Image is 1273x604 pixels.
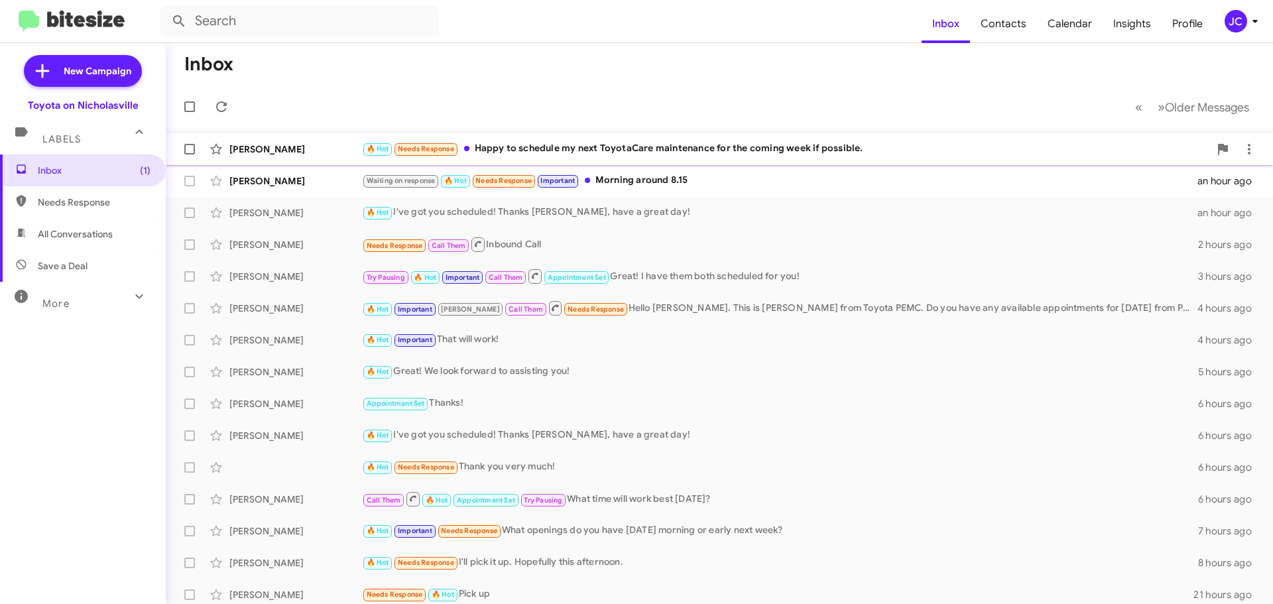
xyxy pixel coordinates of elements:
[229,429,362,442] div: [PERSON_NAME]
[362,173,1197,188] div: Morning around 8.15
[229,397,362,410] div: [PERSON_NAME]
[24,55,142,87] a: New Campaign
[444,176,467,185] span: 🔥 Hot
[367,145,389,153] span: 🔥 Hot
[362,364,1198,379] div: Great! We look forward to assisting you!
[38,227,113,241] span: All Conversations
[1198,461,1262,474] div: 6 hours ago
[398,463,454,471] span: Needs Response
[362,459,1198,475] div: Thank you very much!
[1198,429,1262,442] div: 6 hours ago
[475,176,532,185] span: Needs Response
[1213,10,1258,32] button: JC
[1198,365,1262,379] div: 5 hours ago
[367,335,389,344] span: 🔥 Hot
[426,496,448,505] span: 🔥 Hot
[1193,588,1262,601] div: 21 hours ago
[1197,174,1262,188] div: an hour ago
[1198,493,1262,506] div: 6 hours ago
[1198,397,1262,410] div: 6 hours ago
[1103,5,1162,43] a: Insights
[1158,99,1165,115] span: »
[42,298,70,310] span: More
[432,590,454,599] span: 🔥 Hot
[140,164,151,177] span: (1)
[446,273,480,282] span: Important
[441,305,500,314] span: [PERSON_NAME]
[362,587,1193,602] div: Pick up
[1128,93,1257,121] nav: Page navigation example
[1198,270,1262,283] div: 3 hours ago
[229,143,362,156] div: [PERSON_NAME]
[367,496,401,505] span: Call Them
[38,196,151,209] span: Needs Response
[362,141,1209,156] div: Happy to schedule my next ToyotaCare maintenance for the coming week if possible.
[229,333,362,347] div: [PERSON_NAME]
[229,556,362,570] div: [PERSON_NAME]
[362,205,1197,220] div: I've got you scheduled! Thanks [PERSON_NAME], have a great day!
[362,332,1197,347] div: That will work!
[540,176,575,185] span: Important
[160,5,439,37] input: Search
[1150,93,1257,121] button: Next
[367,526,389,535] span: 🔥 Hot
[414,273,436,282] span: 🔥 Hot
[1198,238,1262,251] div: 2 hours ago
[229,206,362,219] div: [PERSON_NAME]
[367,208,389,217] span: 🔥 Hot
[398,145,454,153] span: Needs Response
[367,590,423,599] span: Needs Response
[367,367,389,376] span: 🔥 Hot
[1197,302,1262,315] div: 4 hours ago
[229,588,362,601] div: [PERSON_NAME]
[229,524,362,538] div: [PERSON_NAME]
[42,133,81,145] span: Labels
[229,270,362,283] div: [PERSON_NAME]
[38,259,88,272] span: Save a Deal
[568,305,624,314] span: Needs Response
[970,5,1037,43] a: Contacts
[367,176,436,185] span: Waiting on response
[1197,206,1262,219] div: an hour ago
[229,493,362,506] div: [PERSON_NAME]
[1198,556,1262,570] div: 8 hours ago
[398,335,432,344] span: Important
[1135,99,1142,115] span: «
[367,463,389,471] span: 🔥 Hot
[229,238,362,251] div: [PERSON_NAME]
[509,305,543,314] span: Call Them
[229,365,362,379] div: [PERSON_NAME]
[398,558,454,567] span: Needs Response
[524,496,562,505] span: Try Pausing
[1165,100,1249,115] span: Older Messages
[229,302,362,315] div: [PERSON_NAME]
[184,54,233,75] h1: Inbox
[1162,5,1213,43] a: Profile
[922,5,970,43] a: Inbox
[367,399,425,408] span: Appointment Set
[362,523,1198,538] div: What openings do you have [DATE] morning or early next week?
[1127,93,1150,121] button: Previous
[1198,524,1262,538] div: 7 hours ago
[548,273,606,282] span: Appointment Set
[64,64,131,78] span: New Campaign
[38,164,151,177] span: Inbox
[1197,333,1262,347] div: 4 hours ago
[362,491,1198,507] div: What time will work best [DATE]?
[457,496,515,505] span: Appointment Set
[1037,5,1103,43] a: Calendar
[362,396,1198,411] div: Thanks!
[489,273,523,282] span: Call Them
[367,431,389,440] span: 🔥 Hot
[362,236,1198,253] div: Inbound Call
[367,273,405,282] span: Try Pausing
[362,300,1197,316] div: Hello [PERSON_NAME]. This is [PERSON_NAME] from Toyota PEMC. Do you have any available appointmen...
[362,428,1198,443] div: I've got you scheduled! Thanks [PERSON_NAME], have a great day!
[398,305,432,314] span: Important
[432,241,466,250] span: Call Them
[362,555,1198,570] div: I'll pick it up. Hopefully this afternoon.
